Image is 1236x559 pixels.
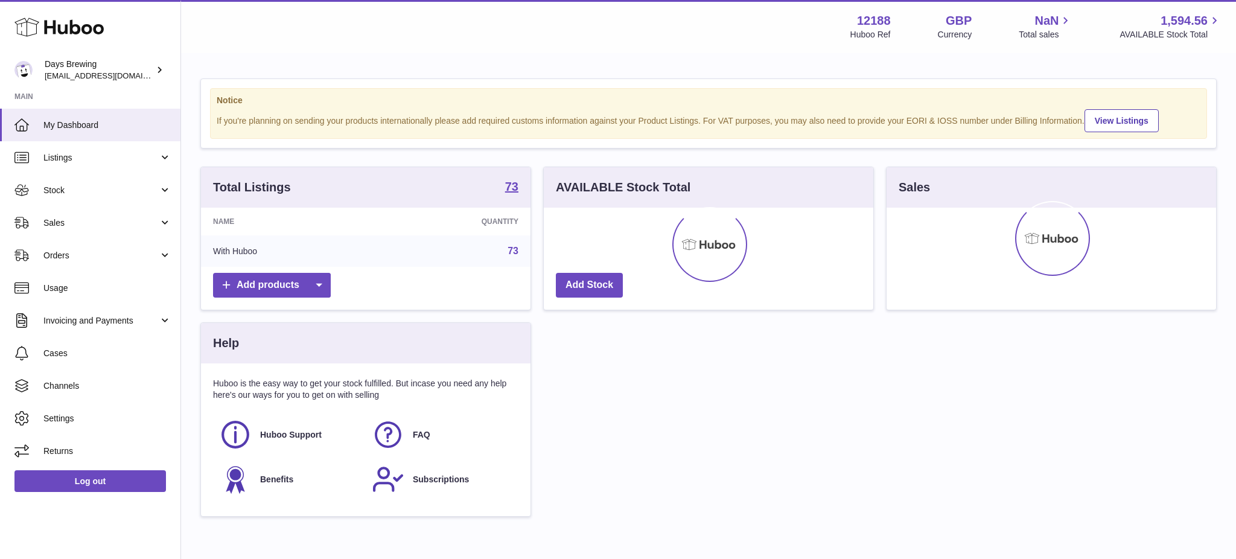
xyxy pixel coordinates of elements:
[43,348,171,359] span: Cases
[556,179,690,196] h3: AVAILABLE Stock Total
[219,463,360,496] a: Benefits
[43,446,171,457] span: Returns
[43,152,159,164] span: Listings
[43,315,159,327] span: Invoicing and Payments
[508,246,518,256] a: 73
[14,61,33,79] img: internalAdmin-12188@internal.huboo.com
[857,13,891,29] strong: 12188
[217,107,1200,132] div: If you're planning on sending your products internationally please add required customs informati...
[260,474,293,485] span: Benefits
[43,250,159,261] span: Orders
[219,418,360,451] a: Huboo Support
[372,463,512,496] a: Subscriptions
[43,380,171,392] span: Channels
[946,13,972,29] strong: GBP
[1019,13,1072,40] a: NaN Total sales
[43,185,159,196] span: Stock
[850,29,891,40] div: Huboo Ref
[43,413,171,424] span: Settings
[43,283,171,294] span: Usage
[201,208,375,235] th: Name
[938,29,972,40] div: Currency
[213,179,291,196] h3: Total Listings
[260,429,322,441] span: Huboo Support
[213,273,331,298] a: Add products
[505,180,518,195] a: 73
[372,418,512,451] a: FAQ
[375,208,530,235] th: Quantity
[1120,13,1222,40] a: 1,594.56 AVAILABLE Stock Total
[213,378,518,401] p: Huboo is the easy way to get your stock fulfilled. But incase you need any help here's our ways f...
[14,470,166,492] a: Log out
[505,180,518,193] strong: 73
[413,429,430,441] span: FAQ
[899,179,930,196] h3: Sales
[45,71,177,80] span: [EMAIL_ADDRESS][DOMAIN_NAME]
[43,120,171,131] span: My Dashboard
[1019,29,1072,40] span: Total sales
[217,95,1200,106] strong: Notice
[43,217,159,229] span: Sales
[1085,109,1159,132] a: View Listings
[201,235,375,267] td: With Huboo
[413,474,469,485] span: Subscriptions
[1161,13,1208,29] span: 1,594.56
[1034,13,1059,29] span: NaN
[45,59,153,81] div: Days Brewing
[213,335,239,351] h3: Help
[1120,29,1222,40] span: AVAILABLE Stock Total
[556,273,623,298] a: Add Stock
